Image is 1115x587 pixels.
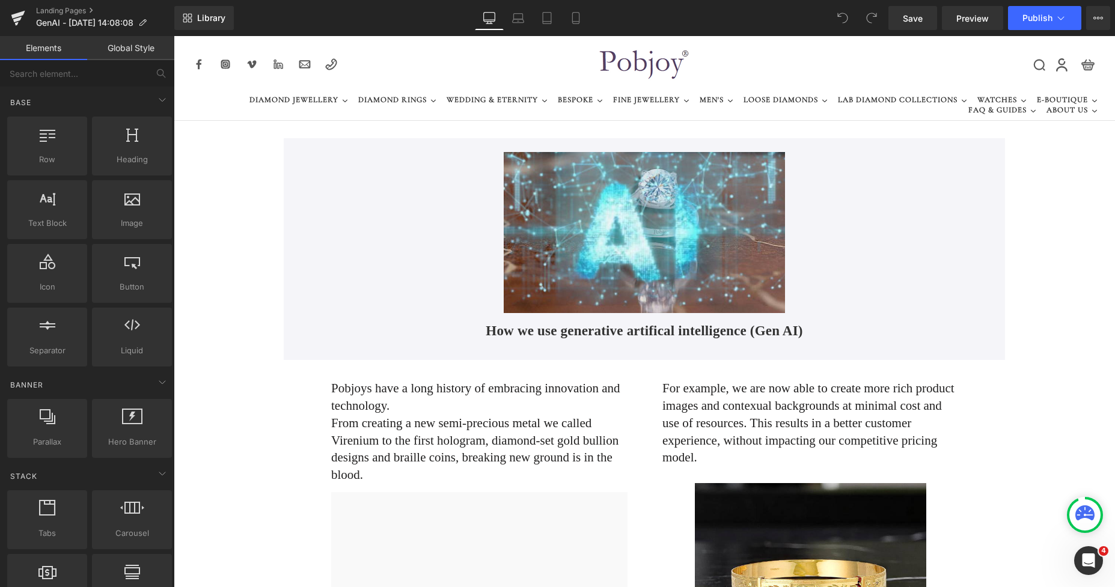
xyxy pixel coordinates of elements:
[439,58,506,69] span: FINE JEWELLERY
[65,15,91,41] a: Vimeo
[565,59,659,69] a: LOOSE DIAMONDS
[1099,546,1108,556] span: 4
[804,58,843,69] span: WATCHES
[942,6,1003,30] a: Preview
[790,69,868,79] a: FAQ & GUIDES
[874,16,900,40] a: Log in
[873,68,914,79] span: ABOUT US
[96,527,168,540] span: Carousel
[852,16,879,40] a: search
[268,59,379,69] a: WEDDING & ETERNITY
[868,69,929,79] a: ABOUT US
[384,58,420,69] span: BESPOKE
[379,59,435,69] a: BESPOKE
[91,15,118,41] a: Linkedin
[36,6,174,16] a: Landing Pages
[11,436,84,448] span: Parallax
[570,58,644,69] span: LOOSE DIAMONDS
[119,287,822,304] h1: How we use generative artifical intelligence (Gen AI)
[11,153,84,166] span: Row
[174,6,234,30] a: New Library
[900,16,927,40] a: icon-cart
[1086,6,1110,30] button: More
[38,15,65,41] a: Instagram
[157,344,454,379] p: Pobjoys have a long history of embracing innovation and technology.
[956,12,989,25] span: Preview
[71,59,180,69] a: DIAMOND JEWELLERY
[96,153,168,166] span: Heading
[11,281,84,293] span: Icon
[526,58,550,69] span: MEN'S
[197,13,225,23] span: Library
[96,217,168,230] span: Image
[36,18,133,28] span: GenAI - [DATE] 14:08:08
[9,470,38,482] span: Stack
[180,59,268,69] a: DIAMOND RINGS
[561,6,590,30] a: Mobile
[831,6,855,30] button: Undo
[1008,6,1081,30] button: Publish
[795,68,853,79] span: FAQ & GUIDES
[664,58,784,69] span: LAB DIAMOND COLLECTIONS
[860,6,884,30] button: Redo
[1022,13,1052,23] span: Publish
[489,344,785,430] p: For example, we are now able to create more rich product images and contexual backgrounds at mini...
[659,59,799,69] a: LAB DIAMOND COLLECTIONS
[11,217,84,230] span: Text Block
[799,59,858,69] a: WATCHES
[533,6,561,30] a: Tablet
[96,344,168,357] span: Liquid
[863,58,914,69] span: E-BOUTIQUE
[76,58,165,69] span: DIAMOND JEWELLERY
[9,97,32,108] span: Base
[96,436,168,448] span: Hero Banner
[11,527,84,540] span: Tabs
[185,58,253,69] span: DIAMOND RINGS
[96,281,168,293] span: Button
[87,36,174,60] a: Global Style
[9,379,44,391] span: Banner
[157,379,454,448] p: From creating a new semi-precious metal we called Virenium to the first hologram, diamond-set gol...
[858,59,929,69] a: E-BOUTIQUE
[1074,546,1103,575] iframe: Intercom live chat
[330,116,611,277] img: How we use AI to improve our customers journey at Pobjoy Diamonds
[504,6,533,30] a: Laptop
[435,59,521,69] a: FINE JEWELLERY
[12,15,38,41] a: Facebook
[273,58,364,69] span: WEDDING & ETERNITY
[903,12,923,25] span: Save
[475,6,504,30] a: Desktop
[426,12,516,44] img: Pobjoy Diamonds & Fine Jewellery Registered Trademark - Official Website
[521,59,565,69] a: MEN'S
[11,344,84,357] span: Separator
